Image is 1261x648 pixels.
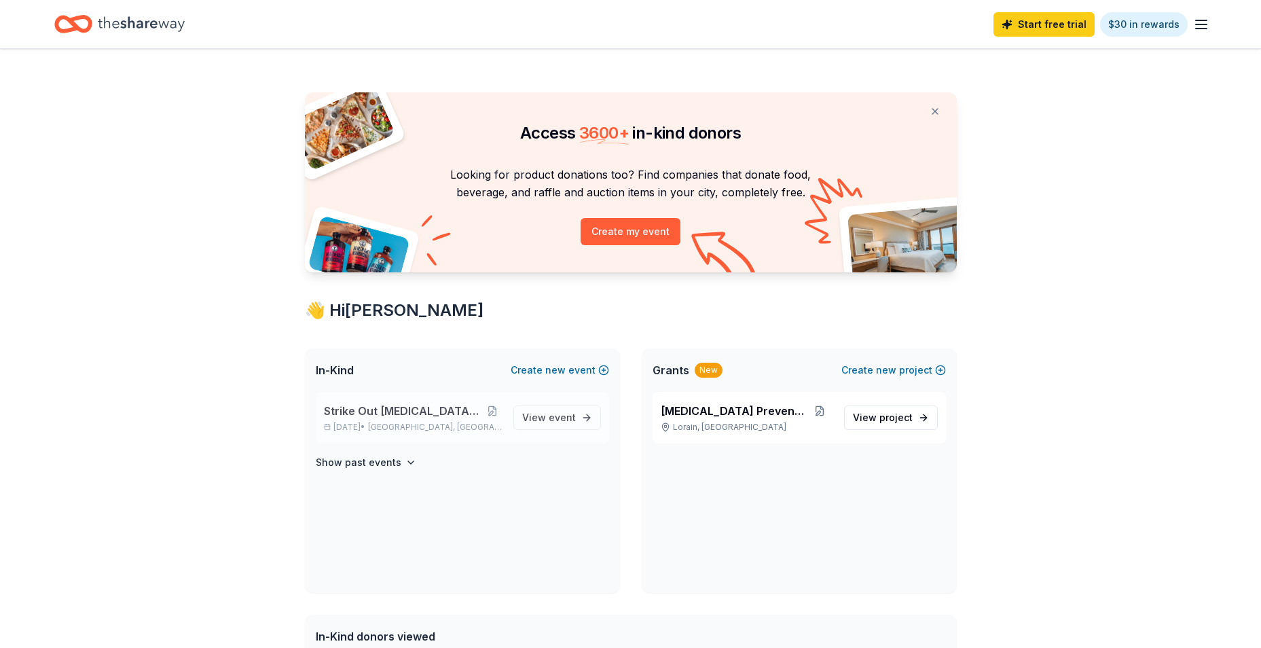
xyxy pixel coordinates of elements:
button: Createnewproject [841,362,946,378]
span: 3600 + [579,123,629,143]
h4: Show past events [316,454,401,471]
span: Strike Out [MEDICAL_DATA] BowlAMania [324,403,483,419]
img: Curvy arrow [691,232,759,283]
p: Looking for product donations too? Find companies that donate food, beverage, and raffle and auct... [321,166,940,202]
a: Start free trial [993,12,1095,37]
span: new [876,362,896,378]
span: View [522,410,576,426]
button: Createnewevent [511,362,609,378]
div: In-Kind donors viewed [316,628,590,645]
a: View project [844,406,938,430]
span: Grants [653,362,689,378]
span: View [853,410,913,426]
p: [DATE] • [324,422,502,433]
span: new [545,362,566,378]
span: [GEOGRAPHIC_DATA], [GEOGRAPHIC_DATA] [368,422,502,433]
span: project [879,412,913,423]
img: Pizza [289,84,395,171]
a: View event [513,406,601,430]
div: New [695,363,723,378]
a: $30 in rewards [1100,12,1188,37]
p: Lorain, [GEOGRAPHIC_DATA] [661,422,833,433]
a: Home [54,8,185,40]
span: event [549,412,576,423]
div: 👋 Hi [PERSON_NAME] [305,300,957,321]
button: Create my event [581,218,680,245]
span: Access in-kind donors [520,123,741,143]
span: In-Kind [316,362,354,378]
button: Show past events [316,454,416,471]
span: [MEDICAL_DATA] Prevention [661,403,807,419]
